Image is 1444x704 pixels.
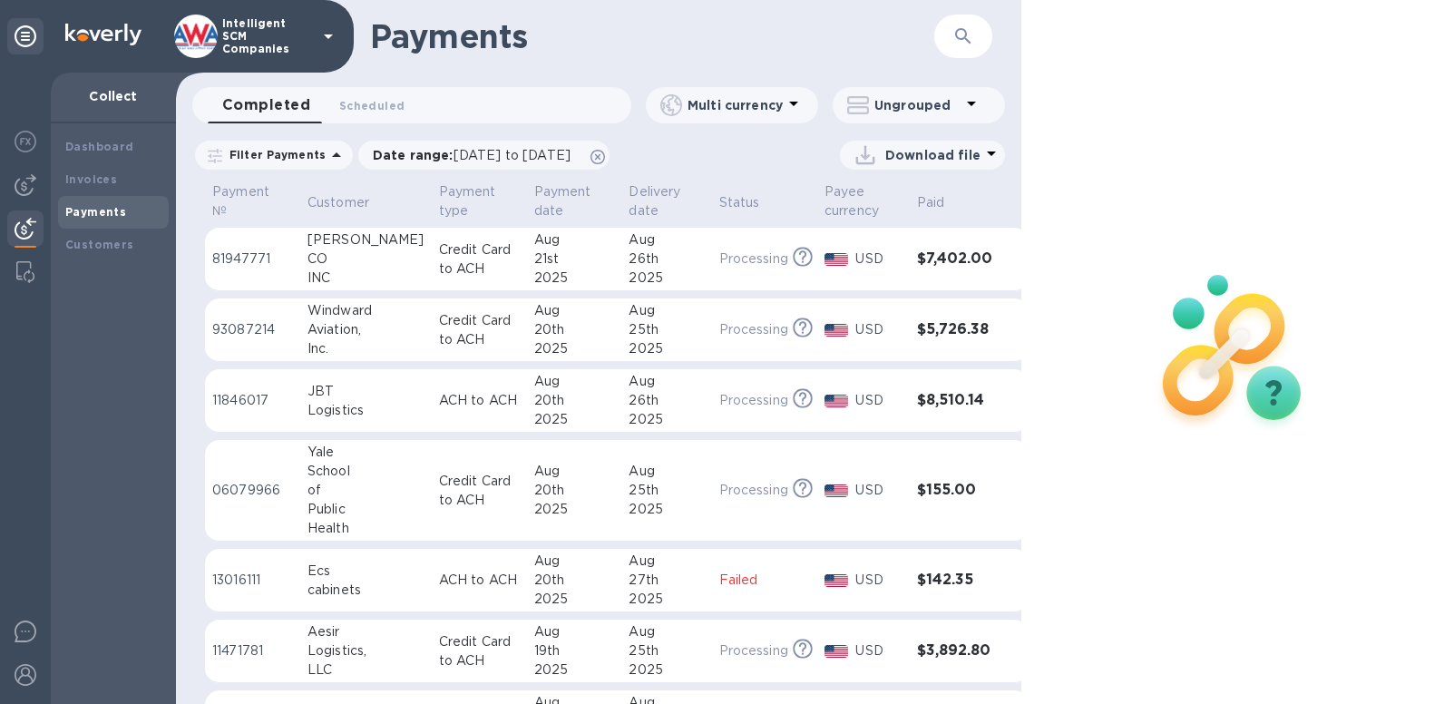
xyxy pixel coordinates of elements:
[534,481,615,500] div: 20th
[629,500,704,519] div: 2025
[534,182,591,220] p: Payment date
[719,193,760,212] p: Status
[534,500,615,519] div: 2025
[629,320,704,339] div: 25th
[212,481,293,500] p: 06079966
[629,391,704,410] div: 26th
[307,622,424,641] div: Aesir
[688,96,783,114] p: Multi currency
[719,641,788,660] p: Processing
[629,552,704,571] div: Aug
[534,622,615,641] div: Aug
[855,571,902,590] p: USD
[917,193,969,212] span: Paid
[855,249,902,269] p: USD
[439,571,520,590] p: ACH to ACH
[719,391,788,410] p: Processing
[439,182,520,220] span: Payment type
[7,18,44,54] div: Unpin categories
[307,462,424,481] div: School
[629,462,704,481] div: Aug
[917,250,992,268] h3: $7,402.00
[629,641,704,660] div: 25th
[534,182,615,220] span: Payment date
[855,320,902,339] p: USD
[534,249,615,269] div: 21st
[629,230,704,249] div: Aug
[307,339,424,358] div: Inc.
[855,481,902,500] p: USD
[222,17,313,55] p: Intelligent SCM Companies
[307,193,369,212] p: Customer
[439,391,520,410] p: ACH to ACH
[307,500,424,519] div: Public
[629,622,704,641] div: Aug
[307,660,424,680] div: LLC
[439,472,520,510] p: Credit Card to ACH
[439,182,496,220] p: Payment type
[917,482,992,499] h3: $155.00
[824,182,879,220] p: Payee currency
[307,249,424,269] div: CO
[719,320,788,339] p: Processing
[534,462,615,481] div: Aug
[824,574,849,587] img: USD
[824,182,902,220] span: Payee currency
[534,590,615,609] div: 2025
[65,172,117,186] b: Invoices
[629,372,704,391] div: Aug
[824,253,849,266] img: USD
[719,571,810,590] p: Failed
[917,321,992,338] h3: $5,726.38
[65,24,141,45] img: Logo
[307,519,424,538] div: Health
[534,269,615,288] div: 2025
[534,339,615,358] div: 2025
[212,182,269,220] p: Payment №
[534,301,615,320] div: Aug
[307,301,424,320] div: Windward
[307,320,424,339] div: Aviation,
[307,269,424,288] div: INC
[222,93,310,118] span: Completed
[824,395,849,407] img: USD
[629,182,704,220] span: Delivery date
[439,240,520,279] p: Credit Card to ACH
[212,249,293,269] p: 81947771
[307,401,424,420] div: Logistics
[855,391,902,410] p: USD
[917,572,992,589] h3: $142.35
[629,571,704,590] div: 27th
[917,642,992,660] h3: $3,892.80
[307,562,424,581] div: Ecs
[855,641,902,660] p: USD
[222,147,326,162] p: Filter Payments
[629,481,704,500] div: 25th
[212,182,293,220] span: Payment №
[534,410,615,429] div: 2025
[534,230,615,249] div: Aug
[534,660,615,680] div: 2025
[719,249,788,269] p: Processing
[212,320,293,339] p: 93087214
[339,96,405,115] span: Scheduled
[629,660,704,680] div: 2025
[629,339,704,358] div: 2025
[885,146,981,164] p: Download file
[629,590,704,609] div: 2025
[629,410,704,429] div: 2025
[65,238,134,251] b: Customers
[534,552,615,571] div: Aug
[534,571,615,590] div: 20th
[719,481,788,500] p: Processing
[719,193,784,212] span: Status
[874,96,961,114] p: Ungrouped
[358,141,610,170] div: Date range:[DATE] to [DATE]
[439,632,520,670] p: Credit Card to ACH
[65,140,134,153] b: Dashboard
[307,641,424,660] div: Logistics,
[824,645,849,658] img: USD
[65,205,126,219] b: Payments
[212,391,293,410] p: 11846017
[307,443,424,462] div: Yale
